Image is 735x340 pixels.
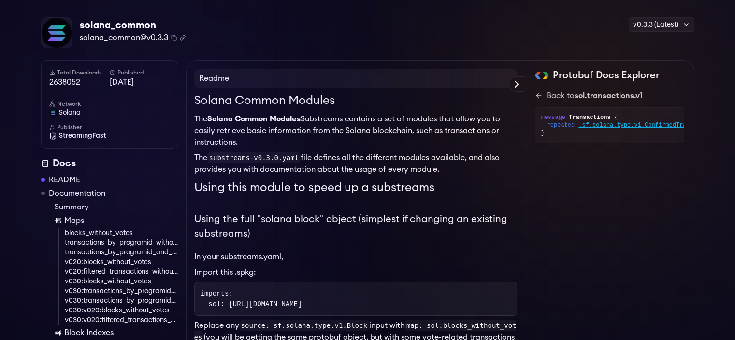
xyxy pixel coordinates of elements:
[65,296,178,306] a: v030:transactions_by_programid_and_account_without_votes
[194,266,517,278] li: Import this .spkg:
[201,290,302,308] code: imports: sol: [URL][DOMAIN_NAME]
[239,320,369,331] code: source: sf.solana.type.v1.Block
[552,69,659,82] h2: Protobuf Docs Explorer
[65,286,178,296] a: v030:transactions_by_programid_without_votes
[80,32,168,44] span: solana_common@v0.3.3
[49,123,170,131] h6: Publisher
[194,69,517,88] h4: Readme
[578,121,714,129] span: .sf.solana.type.v1.ConfirmedTransaction
[535,90,684,102] a: Back tosol.transactions.v1
[65,228,178,238] a: blocks_without_votes
[65,267,178,277] a: v020:filtered_transactions_without_votes
[541,114,565,121] span: message
[541,129,678,137] div: }
[49,69,110,76] h6: Total Downloads
[65,277,178,286] a: v030:blocks_without_votes
[55,217,62,224] img: Map icon
[614,114,618,121] span: {
[49,131,170,141] a: StreamingFast
[65,238,178,248] a: transactions_by_programid_without_votes
[194,152,517,175] p: The file defines all the different modules available, and also provides you with documentation ab...
[65,315,178,325] a: v030:v020:filtered_transactions_without_votes
[59,108,81,118] span: solana
[80,18,186,32] div: solana_common
[55,327,178,339] a: Block Indexes
[55,201,178,213] a: Summary
[49,174,80,186] a: README
[59,131,106,141] span: StreamingFast
[65,257,178,267] a: v020:blocks_without_votes
[194,212,517,243] h2: Using the full "solana block" object (simplest if changing an existing substreams)
[49,108,170,118] a: solana
[49,100,170,108] h6: Network
[194,92,517,109] h1: Solana Common Modules
[207,152,301,163] code: substreams-v0.3.0.yaml
[110,76,170,88] span: [DATE]
[569,114,610,121] span: Transactions
[629,17,694,32] div: v0.3.3 (Latest)
[49,109,57,117] img: solana
[42,18,72,48] img: Package Logo
[171,35,177,41] button: Copy package name and version
[575,92,643,100] span: sol.transactions.v1
[547,121,575,129] span: repeated
[194,113,517,148] p: The Substreams contains a set of modules that allow you to easily retrieve basic information from...
[207,115,301,123] strong: Solana Common Modules
[41,157,178,170] div: Docs
[65,248,178,257] a: transactions_by_programid_and_account_without_votes
[180,35,186,41] button: Copy .spkg link to clipboard
[55,215,178,226] a: Maps
[535,72,549,79] img: Protobuf
[55,329,62,337] img: Block Index icon
[65,306,178,315] a: v030:v020:blocks_without_votes
[547,90,643,102] div: Back to
[110,69,170,76] h6: Published
[194,179,517,196] h1: Using this module to speed up a substreams
[49,188,105,199] a: Documentation
[49,76,110,88] span: 2638052
[194,251,517,263] p: In your substreams.yaml,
